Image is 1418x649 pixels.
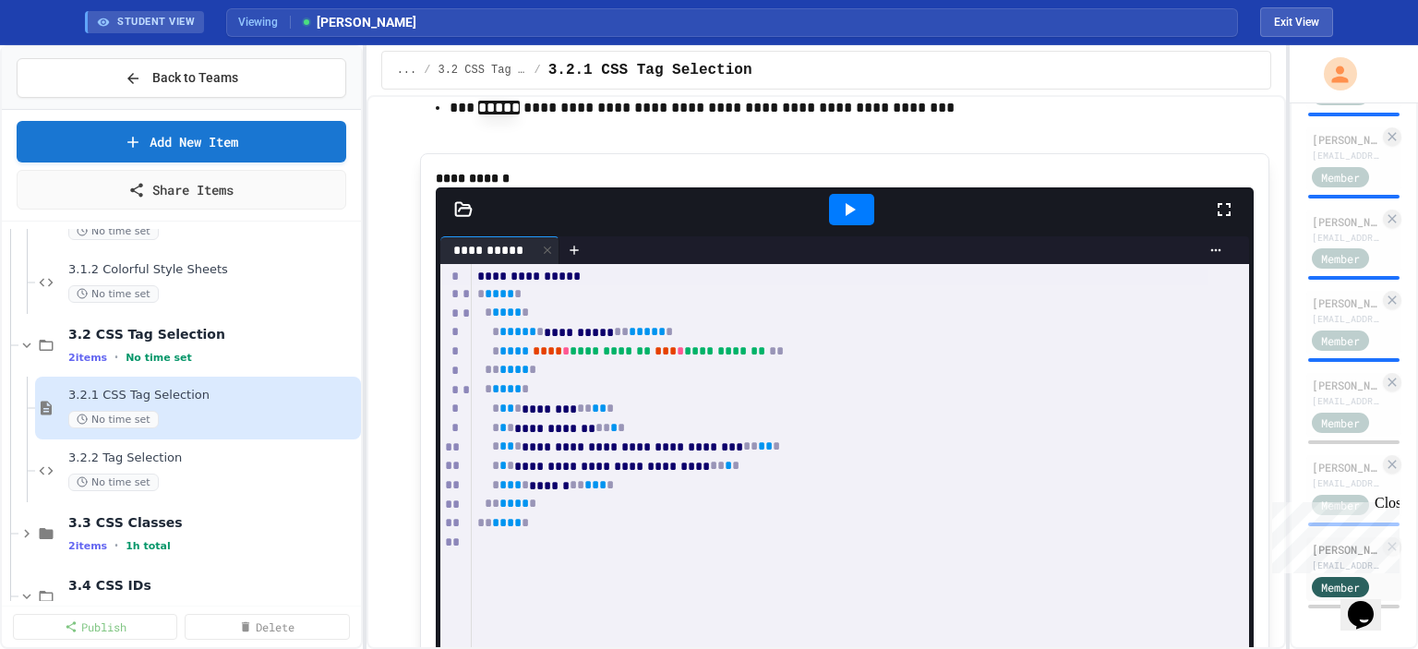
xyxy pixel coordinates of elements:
[1312,476,1379,490] div: [EMAIL_ADDRESS][DOMAIN_NAME]
[68,326,357,343] span: 3.2 CSS Tag Selection
[126,352,192,364] span: No time set
[1312,213,1379,230] div: [PERSON_NAME]
[397,63,417,78] span: ...
[152,68,238,88] span: Back to Teams
[68,540,107,552] span: 2 items
[114,350,118,365] span: •
[68,352,107,364] span: 2 items
[68,451,357,466] span: 3.2.2 Tag Selection
[68,262,357,278] span: 3.1.2 Colorful Style Sheets
[68,411,159,428] span: No time set
[17,170,346,210] a: Share Items
[534,63,540,78] span: /
[1321,250,1360,267] span: Member
[68,388,357,403] span: 3.2.1 CSS Tag Selection
[1312,294,1379,311] div: [PERSON_NAME]
[17,58,346,98] button: Back to Teams
[185,614,349,640] a: Delete
[1312,131,1379,148] div: [PERSON_NAME]
[1304,53,1362,95] div: My Account
[1321,579,1360,595] span: Member
[126,540,171,552] span: 1h total
[1260,7,1333,37] button: Exit student view
[424,63,430,78] span: /
[1312,312,1379,326] div: [EMAIL_ADDRESS][DOMAIN_NAME]
[1312,231,1379,245] div: [EMAIL_ADDRESS][DOMAIN_NAME]
[238,14,291,30] span: Viewing
[114,538,118,553] span: •
[1340,575,1400,631] iframe: chat widget
[68,577,357,594] span: 3.4 CSS IDs
[548,59,752,81] span: 3.2.1 CSS Tag Selection
[300,13,416,32] span: [PERSON_NAME]
[17,121,346,162] a: Add New Item
[68,514,357,531] span: 3.3 CSS Classes
[1265,495,1400,573] iframe: chat widget
[1312,377,1379,393] div: [PERSON_NAME]
[68,285,159,303] span: No time set
[1321,169,1360,186] span: Member
[1321,415,1360,431] span: Member
[438,63,526,78] span: 3.2 CSS Tag Selection
[1312,394,1379,408] div: [EMAIL_ADDRESS][DOMAIN_NAME]
[1312,149,1379,162] div: [EMAIL_ADDRESS][DOMAIN_NAME]
[117,15,195,30] span: STUDENT VIEW
[68,474,159,491] span: No time set
[13,614,177,640] a: Publish
[68,222,159,240] span: No time set
[1312,459,1379,475] div: [PERSON_NAME]
[7,7,127,117] div: Chat with us now!Close
[1321,332,1360,349] span: Member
